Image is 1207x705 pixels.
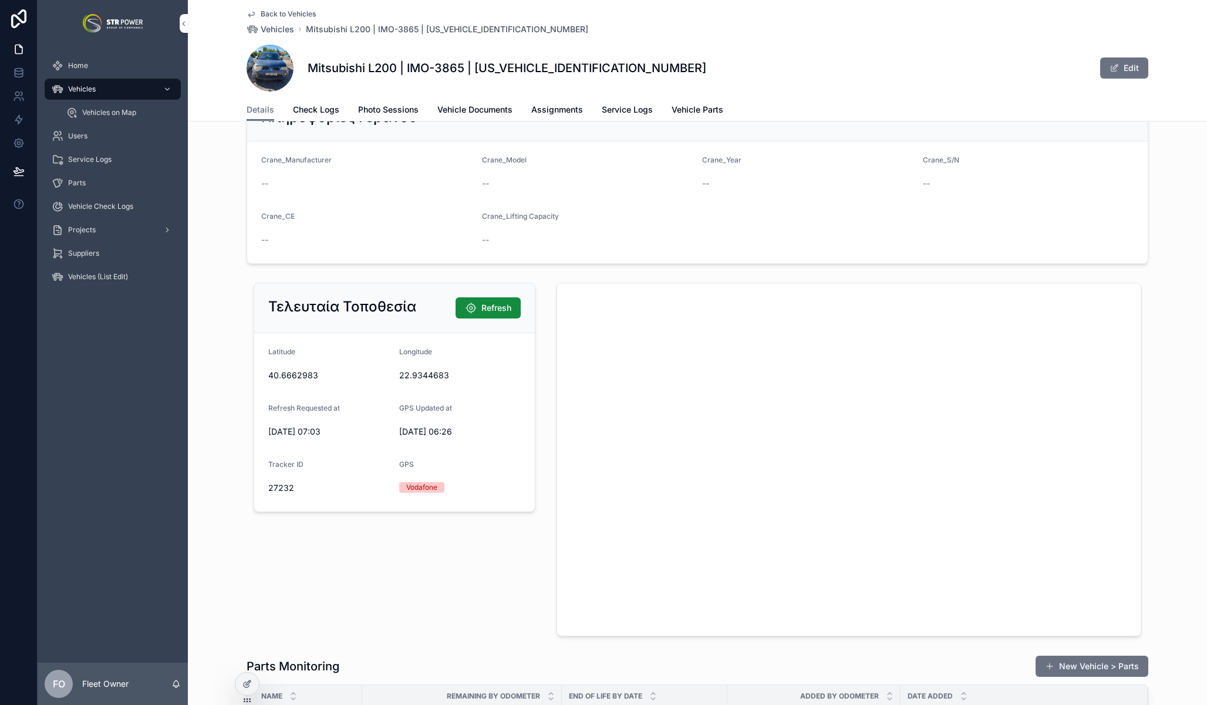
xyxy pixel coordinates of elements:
span: 40.6662983 [268,370,390,381]
span: -- [702,178,709,189]
h1: Parts Monitoring [247,658,339,675]
span: -- [261,234,268,246]
span: Crane_Model [482,155,527,164]
img: App logo [83,14,143,33]
button: Edit [1100,57,1148,79]
span: FO [53,677,65,691]
a: Vehicles [45,79,181,100]
a: Suppliers [45,243,181,264]
span: Longitude [399,347,432,356]
span: Latitude [268,347,295,356]
div: Vodafone [406,482,437,493]
a: Vehicle Parts [672,99,723,123]
a: Assignments [531,99,583,123]
a: Home [45,55,181,76]
a: Vehicles [247,23,294,35]
h1: Mitsubishi L200 | IMO-3865 | [US_VEHICLE_IDENTIFICATION_NUMBER] [308,60,706,76]
a: Mitsubishi L200 | IMO-3865 | [US_VEHICLE_IDENTIFICATION_NUMBER] [306,23,588,35]
span: 22.9344683 [399,370,521,381]
span: -- [261,178,268,189]
span: Refresh [481,302,511,314]
span: Service Logs [68,155,112,164]
span: Users [68,131,87,141]
h2: Τελευταία Τοποθεσία [268,297,416,316]
span: GPS Updated at [399,404,452,412]
a: Users [45,126,181,147]
span: Added by Odometer [800,692,879,701]
span: Crane_Lifting Capacity [482,212,559,221]
span: [DATE] 06:26 [399,426,521,438]
a: Projects [45,219,181,240]
a: Service Logs [45,149,181,170]
a: Vehicles on Map [59,102,181,123]
span: Vehicles [261,23,294,35]
a: Service Logs [602,99,653,123]
a: Vehicle Documents [437,99,513,123]
span: [DATE] 07:03 [268,426,390,438]
span: Assignments [531,104,583,116]
a: Parts [45,172,181,194]
a: Details [247,99,274,121]
span: Name [261,692,282,701]
span: Crane_Year [702,155,741,164]
span: -- [482,178,489,189]
a: Check Logs [293,99,339,123]
span: Suppliers [68,249,99,258]
span: Service Logs [602,104,653,116]
span: Date added [908,692,953,701]
a: Vehicles (List Edit) [45,266,181,287]
span: 27232 [268,482,390,494]
span: Projects [68,225,96,235]
span: -- [482,234,489,246]
div: scrollable content [38,47,188,303]
span: Check Logs [293,104,339,116]
span: Home [68,61,88,70]
span: Vehicle Check Logs [68,202,133,211]
span: Vehicle Documents [437,104,513,116]
a: Photo Sessions [358,99,419,123]
span: Refresh Requested at [268,404,340,412]
span: Details [247,104,274,116]
span: Crane_Manufacturer [261,155,332,164]
span: Parts [68,178,86,188]
span: Vehicles [68,84,96,94]
button: Refresh [456,297,521,318]
span: -- [923,178,930,189]
span: End of Life by Date [569,692,642,701]
span: Vehicles on Map [82,108,136,117]
button: New Vehicle > Parts [1036,656,1148,677]
span: Back to Vehicles [261,9,316,19]
a: Back to Vehicles [247,9,316,19]
span: Photo Sessions [358,104,419,116]
span: GPS [399,460,414,469]
span: Vehicles (List Edit) [68,272,128,282]
span: Remaining by Odometer [447,692,540,701]
p: Fleet Owner [82,678,129,690]
a: Vehicle Check Logs [45,196,181,217]
span: Crane_S/N [923,155,959,164]
span: Crane_CE [261,212,295,221]
span: Vehicle Parts [672,104,723,116]
span: Tracker ID [268,460,304,469]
